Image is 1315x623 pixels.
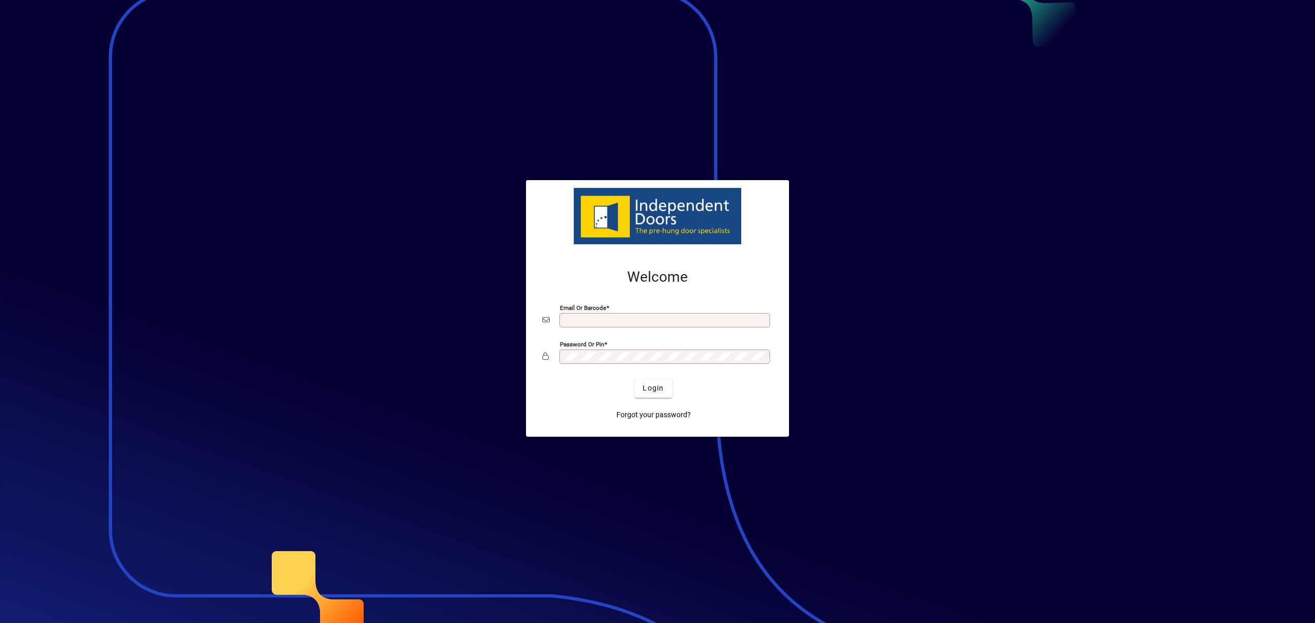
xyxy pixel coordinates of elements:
mat-label: Email or Barcode [560,304,606,311]
h2: Welcome [542,268,773,286]
button: Login [634,379,672,398]
mat-label: Password or Pin [560,340,604,347]
a: Forgot your password? [612,406,695,424]
span: Forgot your password? [616,410,691,420]
span: Login [643,383,664,394]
